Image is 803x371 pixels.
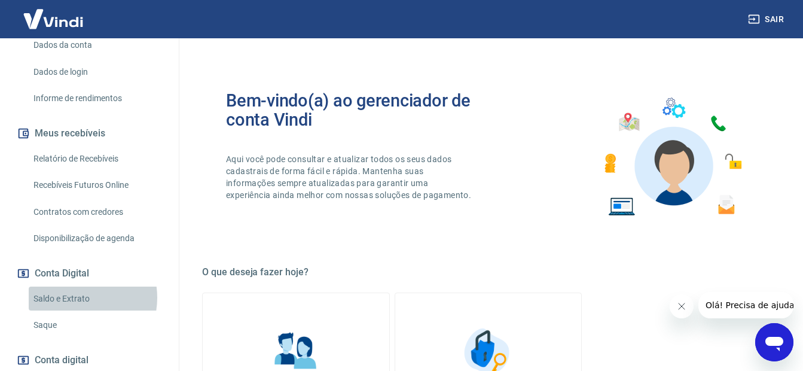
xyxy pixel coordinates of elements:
[29,173,164,197] a: Recebíveis Futuros Online
[29,33,164,57] a: Dados da conta
[698,292,793,318] iframe: Mensagem da empresa
[29,287,164,311] a: Saldo e Extrato
[670,294,694,318] iframe: Fechar mensagem
[7,8,100,18] span: Olá! Precisa de ajuda?
[14,120,164,147] button: Meus recebíveis
[746,8,789,31] button: Sair
[14,260,164,287] button: Conta Digital
[29,60,164,84] a: Dados de login
[29,200,164,224] a: Contratos com credores
[226,153,474,201] p: Aqui você pode consultar e atualizar todos os seus dados cadastrais de forma fácil e rápida. Mant...
[29,86,164,111] a: Informe de rendimentos
[35,352,88,369] span: Conta digital
[226,91,488,129] h2: Bem-vindo(a) ao gerenciador de conta Vindi
[755,323,793,361] iframe: Botão para abrir a janela de mensagens
[29,226,164,251] a: Disponibilização de agenda
[594,91,750,223] img: Imagem de um avatar masculino com diversos icones exemplificando as funcionalidades do gerenciado...
[29,147,164,171] a: Relatório de Recebíveis
[29,313,164,337] a: Saque
[202,266,774,278] h5: O que deseja fazer hoje?
[14,1,92,37] img: Vindi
